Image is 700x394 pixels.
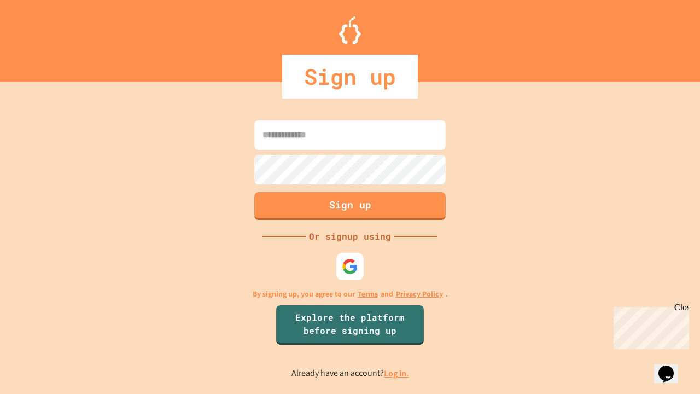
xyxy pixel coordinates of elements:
[254,192,446,220] button: Sign up
[276,305,424,345] a: Explore the platform before signing up
[358,288,378,300] a: Terms
[609,303,689,349] iframe: chat widget
[339,16,361,44] img: Logo.svg
[396,288,443,300] a: Privacy Policy
[282,55,418,99] div: Sign up
[253,288,448,300] p: By signing up, you agree to our and .
[4,4,75,69] div: Chat with us now!Close
[384,368,409,379] a: Log in.
[654,350,689,383] iframe: chat widget
[291,367,409,380] p: Already have an account?
[342,258,358,275] img: google-icon.svg
[306,230,394,243] div: Or signup using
